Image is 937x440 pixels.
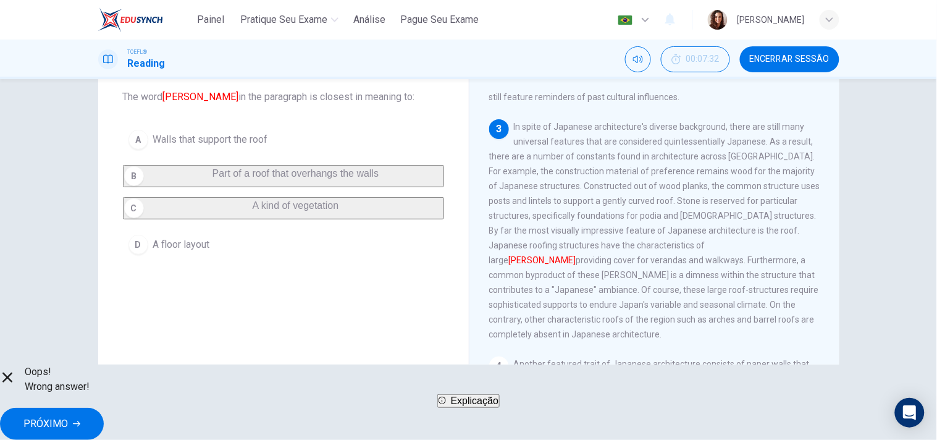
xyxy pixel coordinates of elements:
span: Encerrar Sessão [750,54,830,64]
button: CA kind of vegetation [123,197,444,219]
button: Análise [348,9,390,31]
a: EduSynch logo [98,7,191,32]
span: PRÓXIMO [23,415,68,433]
span: 00:07:32 [686,54,720,64]
font: [PERSON_NAME] [163,91,239,103]
button: 00:07:32 [661,46,730,72]
span: Part of a roof that overhangs the walls [212,168,379,179]
div: C [124,198,144,218]
span: In spite of Japanese architecture's diverse background, there are still many universal features t... [489,122,820,339]
span: TOEFL® [128,48,148,56]
div: Silenciar [625,46,651,72]
div: 4 [489,357,509,376]
button: Pratique seu exame [235,9,343,31]
button: BPart of a roof that overhangs the walls [123,165,444,187]
span: The word in the paragraph is closest in meaning to: [123,90,444,104]
img: EduSynch logo [98,7,163,32]
span: Painel [197,12,224,27]
img: Profile picture [708,10,728,30]
span: Wrong answer! [25,379,90,394]
img: pt [618,15,633,25]
button: Painel [191,9,230,31]
span: Pague Seu Exame [400,12,479,27]
div: 3 [489,119,509,139]
span: Pratique seu exame [240,12,327,27]
span: Análise [353,12,385,27]
div: Esconder [661,46,730,72]
span: Oops! [25,365,90,379]
button: Pague Seu Exame [395,9,484,31]
h1: Reading [128,56,166,71]
button: Explicação [437,394,500,408]
span: A kind of vegetation [253,200,339,211]
button: Encerrar Sessão [740,46,839,72]
span: Explicação [451,396,498,406]
div: Open Intercom Messenger [895,398,925,428]
div: [PERSON_NAME] [737,12,805,27]
div: B [124,166,144,186]
font: [PERSON_NAME] [509,255,576,265]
